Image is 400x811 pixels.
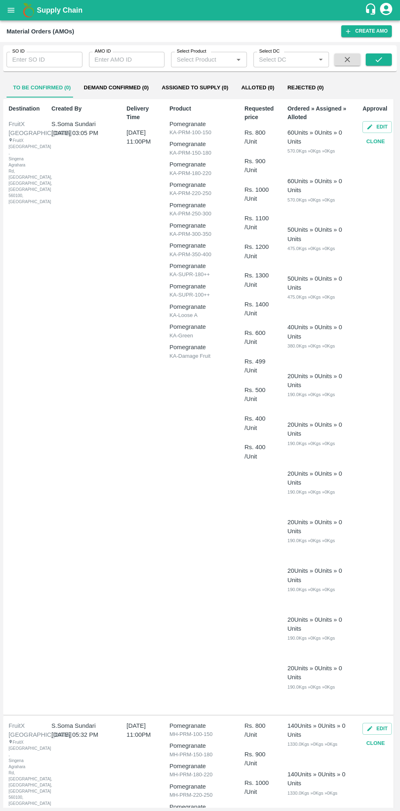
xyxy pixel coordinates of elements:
div: Material Orders (AMOs) [7,26,74,37]
span: 190.0 Kgs » 0 Kgs » 0 Kgs [287,636,335,640]
div: 20 Units » 0 Units » 0 Units [287,664,349,682]
p: Pomegranate [169,302,231,311]
p: Rs. 600 /Unit [244,328,273,347]
div: 60 Units » 0 Units » 0 Units [287,177,349,195]
p: [DATE] 11:00PM [127,128,146,146]
p: Rs. 800 /Unit [244,128,273,146]
a: Supply Chain [37,4,364,16]
div: 140 Units » 0 Units » 0 Units [287,770,349,788]
p: Delivery Time [127,104,156,122]
div: 20 Units » 0 Units » 0 Units [287,469,349,487]
input: Select Product [173,54,231,65]
p: KA-SUPR-100++ [169,291,231,299]
button: To Be Confirmed (0) [7,78,77,97]
button: Open [316,54,326,65]
p: KA-Green [169,332,231,340]
label: Select Product [177,48,206,55]
p: MH-PRM-150-180 [169,751,231,759]
div: customer-support [364,3,379,18]
button: Alloted (0) [235,78,281,97]
p: MH-PRM-100-150 [169,730,231,738]
p: Pomegranate [169,782,231,791]
label: SO ID [12,48,24,55]
p: [DATE] 03:05 PM [51,129,103,137]
div: account of current user [379,2,393,19]
p: Rs. 900 /Unit [244,750,273,768]
p: KA-SUPR-180++ [169,270,231,279]
p: [DATE] 05:32 PM [51,730,103,739]
button: Open [233,54,244,65]
p: Rs. 400 /Unit [244,443,273,461]
p: KA-PRM-350-400 [169,250,231,259]
p: Pomegranate [169,140,231,148]
p: Destination [9,104,38,113]
p: Rs. 1200 /Unit [244,242,273,261]
span: 570.0 Kgs » 0 Kgs » 0 Kgs [287,197,335,202]
div: 20 Units » 0 Units » 0 Units [287,518,349,536]
span: 475.0 Kgs » 0 Kgs » 0 Kgs [287,295,335,299]
p: Pomegranate [169,201,231,210]
p: Rs. 1000 /Unit [244,778,273,797]
span: 1330.0 Kgs » 0 Kgs » 0 Kgs [287,742,337,747]
p: Pomegranate [169,322,231,331]
button: Rejected (0) [281,78,330,97]
p: Pomegranate [169,741,231,750]
div: 140 Units » 0 Units » 0 Units [287,721,349,740]
input: Enter AMO ID [89,52,165,67]
p: Rs. 1100 /Unit [244,214,273,232]
p: Pomegranate [169,343,231,352]
p: Rs. 1400 /Unit [244,300,273,318]
button: Assigned to Supply (0) [155,78,235,97]
span: 1330.0 Kgs » 0 Kgs » 0 Kgs [287,791,337,795]
p: KA-PRM-150-180 [169,149,231,157]
p: MH-PRM-220-250 [169,791,231,799]
span: 475.0 Kgs » 0 Kgs » 0 Kgs [287,246,335,251]
label: Select DC [259,48,280,55]
span: 190.0 Kgs » 0 Kgs » 0 Kgs [287,685,335,689]
p: Pomegranate [169,261,231,270]
p: Pomegranate [169,160,231,169]
div: 40 Units » 0 Units » 0 Units [287,323,349,341]
p: Pomegranate [169,180,231,189]
p: Ordered » Assigned » Alloted [287,104,349,122]
button: Create AMO [341,25,392,37]
button: Edit [362,723,391,735]
p: Created By [51,104,113,113]
span: 380.0 Kgs » 0 Kgs » 0 Kgs [287,343,335,348]
button: open drawer [2,1,20,20]
p: Product [169,104,231,113]
p: MH-PRM-180-220 [169,771,231,779]
p: Pomegranate [169,221,231,230]
p: KA-PRM-300-350 [169,230,231,238]
div: FruitX [GEOGRAPHIC_DATA] , Singena Agrahara Rd, [GEOGRAPHIC_DATA], [GEOGRAPHIC_DATA], [GEOGRAPHIC... [9,739,25,807]
p: Approval [362,104,391,113]
div: 50 Units » 0 Units » 0 Units [287,225,349,244]
p: KA-PRM-250-300 [169,210,231,218]
p: Rs. 499 /Unit [244,357,273,375]
span: 190.0 Kgs » 0 Kgs » 0 Kgs [287,441,335,446]
div: 20 Units » 0 Units » 0 Units [287,372,349,390]
div: 20 Units » 0 Units » 0 Units [287,566,349,585]
p: Rs. 400 /Unit [244,414,273,432]
button: Demand Confirmed (0) [77,78,155,97]
p: KA-Damage Fruit [169,352,231,360]
span: 190.0 Kgs » 0 Kgs » 0 Kgs [287,587,335,592]
span: 190.0 Kgs » 0 Kgs » 0 Kgs [287,392,335,397]
p: KA-PRM-220-250 [169,189,231,197]
p: Rs. 900 /Unit [244,157,273,175]
span: 570.0 Kgs » 0 Kgs » 0 Kgs [287,148,335,153]
p: KA-PRM-180-220 [169,169,231,177]
p: Rs. 800 /Unit [244,721,273,740]
img: logo [20,2,37,18]
p: Pomegranate [169,241,231,250]
b: Supply Chain [37,6,82,14]
div: FruitX [GEOGRAPHIC_DATA] [9,721,36,740]
p: KA-Loose A [169,311,231,319]
p: Pomegranate [169,762,231,771]
p: Rs. 1000 /Unit [244,185,273,204]
p: Rs. 500 /Unit [244,386,273,404]
span: 190.0 Kgs » 0 Kgs » 0 Kgs [287,490,335,494]
div: 20 Units » 0 Units » 0 Units [287,420,349,439]
input: Select DC [256,54,303,65]
p: Requested price [244,104,273,122]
